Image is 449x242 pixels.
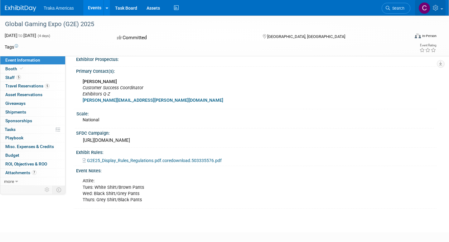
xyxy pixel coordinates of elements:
a: Booth [0,65,65,73]
span: 5 [16,75,21,80]
span: Sponsorships [5,118,32,123]
a: Playbook [0,134,65,142]
a: Budget [0,151,65,160]
a: more [0,177,65,186]
span: National [83,117,99,122]
a: Event Information [0,56,65,64]
img: ExhibitDay [5,5,36,12]
div: In-Person [422,34,437,38]
span: more [4,179,14,184]
a: Attachments7 [0,169,65,177]
a: Search [382,3,410,14]
i: Booth reservation complete [20,67,23,70]
span: Giveaways [5,101,26,106]
span: to [17,33,23,38]
div: Attire: Tues: White Shirt/Brown Pants Wed: Black Shirt/Grey Pants Thurs: Grey Shirt/Black Pants [78,175,366,206]
div: Primary Contact(s): [76,67,437,74]
span: Staff [5,75,21,80]
span: Playbook [5,135,23,140]
span: 7 [32,170,36,175]
img: Format-Inperson.png [415,33,421,38]
a: ROI, Objectives & ROO [0,160,65,168]
a: G2E25_Display_Rules_Regulations.pdf.coredownload.503335576.pdf [83,158,222,163]
a: [PERSON_NAME][EMAIL_ADDRESS][PERSON_NAME][DOMAIN_NAME] [83,98,223,103]
b: [PERSON_NAME] [83,79,117,84]
span: Traka Americas [44,6,74,11]
a: Staff5 [0,73,65,82]
div: Exhibit Rules: [76,148,437,156]
a: Sponsorships [0,117,65,125]
a: Asset Reservations [0,91,65,99]
a: Misc. Expenses & Credits [0,142,65,151]
i: Customer Success Coordinator [83,85,143,91]
span: Travel Reservations [5,83,50,88]
span: [DATE] [DATE] [5,33,36,38]
a: Shipments [0,108,65,116]
a: Tasks [0,125,65,134]
div: Exhibitor Prospectus: [76,55,437,63]
div: Event Notes: [76,166,437,174]
span: (4 days) [37,34,50,38]
a: Travel Reservations5 [0,82,65,90]
span: Event Information [5,58,40,63]
span: Booth [5,66,24,71]
div: Committed [115,32,253,43]
div: [URL][DOMAIN_NAME] [81,136,432,145]
td: Toggle Event Tabs [53,186,65,194]
div: Event Rating [419,44,436,47]
span: Asset Reservations [5,92,42,97]
div: Event Format [372,32,437,42]
i: Exhibitors Q-Z [83,91,110,97]
span: Tasks [5,127,16,132]
td: Personalize Event Tab Strip [42,186,53,194]
div: Global Gaming Expo (G2E) 2025 [3,19,400,30]
td: Tags [5,44,18,50]
div: SFDC Campaign: [76,128,437,136]
span: Misc. Expenses & Credits [5,144,54,149]
span: 5 [45,84,50,88]
span: ROI, Objectives & ROO [5,161,47,166]
span: Shipments [5,109,26,114]
span: G2E25_Display_Rules_Regulations.pdf.coredownload.503335576.pdf [87,158,222,163]
span: Search [390,6,404,11]
span: Attachments [5,170,36,175]
span: Budget [5,153,19,158]
span: [GEOGRAPHIC_DATA], [GEOGRAPHIC_DATA] [267,34,345,39]
a: Giveaways [0,99,65,108]
div: Scale: [76,109,434,117]
img: Chris Obarski [418,2,430,14]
